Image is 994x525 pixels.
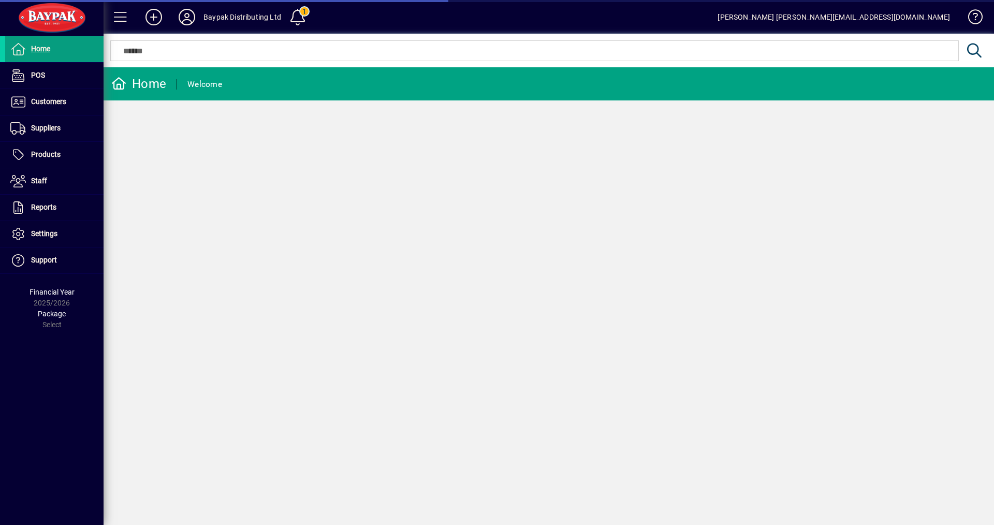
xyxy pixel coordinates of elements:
[31,71,45,79] span: POS
[31,256,57,264] span: Support
[5,63,104,89] a: POS
[31,203,56,211] span: Reports
[137,8,170,26] button: Add
[31,124,61,132] span: Suppliers
[170,8,203,26] button: Profile
[718,9,950,25] div: [PERSON_NAME] [PERSON_NAME][EMAIL_ADDRESS][DOMAIN_NAME]
[31,150,61,158] span: Products
[31,229,57,238] span: Settings
[38,310,66,318] span: Package
[31,97,66,106] span: Customers
[31,45,50,53] span: Home
[31,177,47,185] span: Staff
[203,9,281,25] div: Baypak Distributing Ltd
[5,115,104,141] a: Suppliers
[111,76,166,92] div: Home
[5,221,104,247] a: Settings
[960,2,981,36] a: Knowledge Base
[187,76,222,93] div: Welcome
[5,195,104,221] a: Reports
[5,247,104,273] a: Support
[5,168,104,194] a: Staff
[5,89,104,115] a: Customers
[5,142,104,168] a: Products
[30,288,75,296] span: Financial Year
